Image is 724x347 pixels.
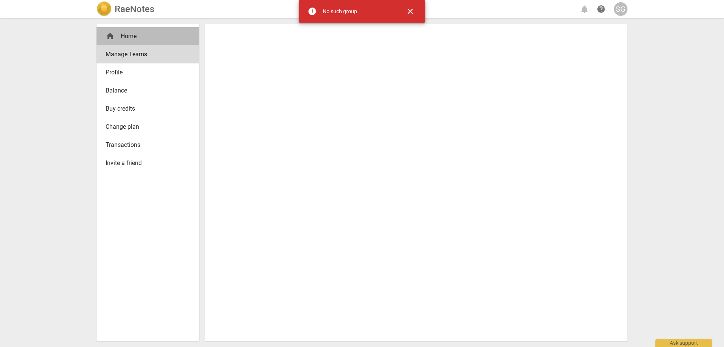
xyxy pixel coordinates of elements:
[594,2,608,16] a: Help
[97,45,199,63] a: Manage Teams
[655,339,712,347] div: Ask support
[106,32,115,41] span: home
[97,2,112,17] img: Logo
[106,159,184,168] span: Invite a friend
[106,104,184,113] span: Buy credits
[97,63,199,82] a: Profile
[97,100,199,118] a: Buy credits
[406,7,415,16] span: close
[308,7,317,16] span: error
[597,5,606,14] span: help
[106,50,184,59] span: Manage Teams
[97,27,199,45] div: Home
[97,82,199,100] a: Balance
[401,2,419,20] button: Close
[106,68,184,77] span: Profile
[323,8,357,15] div: No such group
[106,122,184,131] span: Change plan
[106,86,184,95] span: Balance
[614,2,627,16] button: SG
[97,118,199,136] a: Change plan
[115,4,154,14] h2: RaeNotes
[97,154,199,172] a: Invite a friend
[106,140,184,150] span: Transactions
[97,136,199,154] a: Transactions
[97,2,154,17] a: LogoRaeNotes
[106,32,184,41] div: Home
